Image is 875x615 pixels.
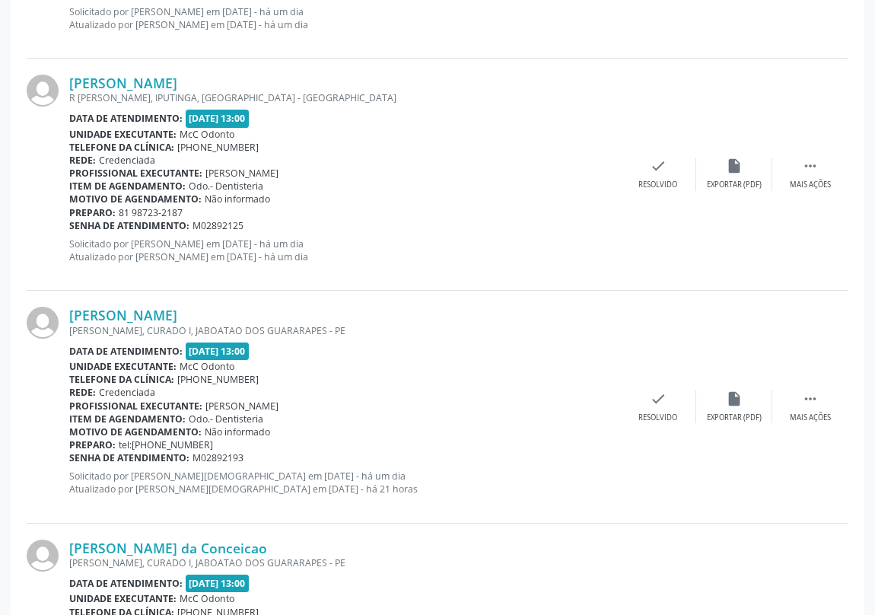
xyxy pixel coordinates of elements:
span: [PHONE_NUMBER] [177,141,259,154]
b: Preparo: [69,438,116,451]
p: Solicitado por [PERSON_NAME] em [DATE] - há um dia Atualizado por [PERSON_NAME] em [DATE] - há um... [69,5,620,31]
div: R [PERSON_NAME], IPUTINGA, [GEOGRAPHIC_DATA] - [GEOGRAPHIC_DATA] [69,91,620,104]
b: Telefone da clínica: [69,141,174,154]
b: Rede: [69,386,96,399]
span: [PHONE_NUMBER] [177,373,259,386]
span: Credenciada [99,386,155,399]
span: tel:[PHONE_NUMBER] [119,438,213,451]
div: Resolvido [638,413,677,423]
span: McC Odonto [180,128,234,141]
b: Data de atendimento: [69,577,183,590]
span: [DATE] 13:00 [186,343,250,360]
p: Solicitado por [PERSON_NAME][DEMOGRAPHIC_DATA] em [DATE] - há um dia Atualizado por [PERSON_NAME]... [69,470,620,496]
a: [PERSON_NAME] da Conceicao [69,540,267,556]
span: M02892193 [192,451,243,464]
span: McC Odonto [180,592,234,605]
span: Odo.- Dentisteria [189,180,263,193]
div: Mais ações [790,413,831,423]
i: check [650,158,667,174]
span: Não informado [205,193,270,206]
b: Profissional executante: [69,400,202,413]
b: Item de agendamento: [69,180,186,193]
a: [PERSON_NAME] [69,307,177,323]
div: [PERSON_NAME], CURADO I, JABOATAO DOS GUARARAPES - PE [69,556,620,569]
b: Rede: [69,154,96,167]
img: img [27,540,59,572]
b: Preparo: [69,206,116,219]
div: Mais ações [790,180,831,190]
b: Unidade executante: [69,592,177,605]
span: [PERSON_NAME] [205,400,278,413]
span: 81 98723-2187 [119,206,183,219]
div: [PERSON_NAME], CURADO I, JABOATAO DOS GUARARAPES - PE [69,324,620,337]
span: Odo.- Dentisteria [189,413,263,425]
img: img [27,307,59,339]
b: Motivo de agendamento: [69,193,202,206]
b: Motivo de agendamento: [69,425,202,438]
b: Senha de atendimento: [69,451,189,464]
div: Exportar (PDF) [707,413,762,423]
b: Telefone da clínica: [69,373,174,386]
span: [PERSON_NAME] [205,167,278,180]
img: img [27,75,59,107]
p: Solicitado por [PERSON_NAME] em [DATE] - há um dia Atualizado por [PERSON_NAME] em [DATE] - há um... [69,237,620,263]
span: [DATE] 13:00 [186,110,250,127]
b: Unidade executante: [69,128,177,141]
span: Não informado [205,425,270,438]
div: Resolvido [638,180,677,190]
b: Senha de atendimento: [69,219,189,232]
b: Data de atendimento: [69,112,183,125]
i: check [650,390,667,407]
span: Credenciada [99,154,155,167]
span: [DATE] 13:00 [186,575,250,592]
b: Unidade executante: [69,360,177,373]
span: McC Odonto [180,360,234,373]
i: insert_drive_file [726,390,743,407]
span: M02892125 [192,219,243,232]
b: Data de atendimento: [69,345,183,358]
a: [PERSON_NAME] [69,75,177,91]
i:  [802,390,819,407]
i:  [802,158,819,174]
b: Profissional executante: [69,167,202,180]
div: Exportar (PDF) [707,180,762,190]
b: Item de agendamento: [69,413,186,425]
i: insert_drive_file [726,158,743,174]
